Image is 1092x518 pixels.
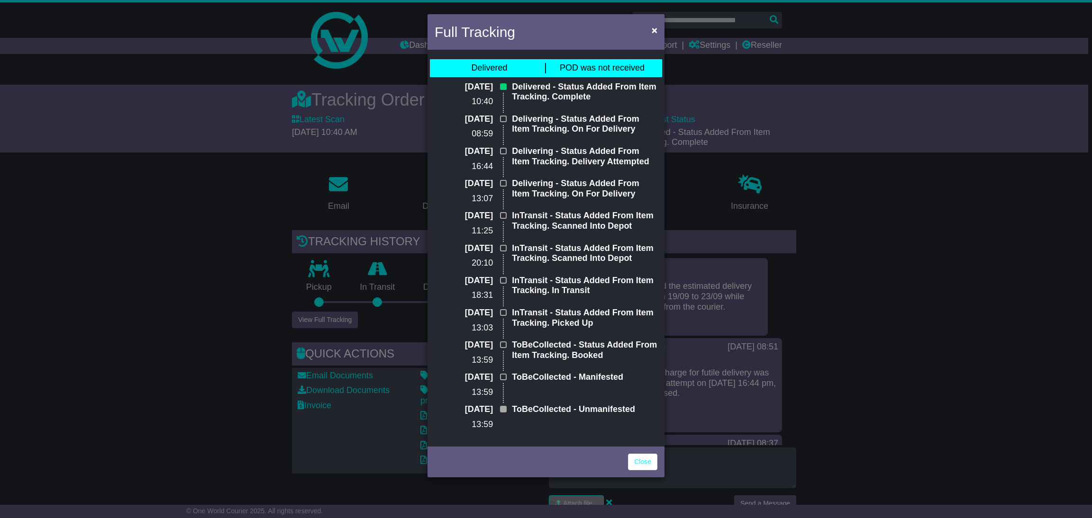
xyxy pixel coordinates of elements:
[435,308,493,318] p: [DATE]
[652,25,657,36] span: ×
[628,454,657,470] a: Close
[435,129,493,139] p: 08:59
[435,243,493,254] p: [DATE]
[435,420,493,430] p: 13:59
[435,290,493,301] p: 18:31
[560,63,645,72] span: POD was not received
[471,63,507,73] div: Delivered
[512,340,657,360] p: ToBeCollected - Status Added From Item Tracking. Booked
[512,308,657,328] p: InTransit - Status Added From Item Tracking. Picked Up
[512,404,657,415] p: ToBeCollected - Unmanifested
[512,243,657,264] p: InTransit - Status Added From Item Tracking. Scanned Into Depot
[435,21,515,43] h4: Full Tracking
[435,194,493,204] p: 13:07
[435,276,493,286] p: [DATE]
[435,211,493,221] p: [DATE]
[435,372,493,383] p: [DATE]
[435,323,493,333] p: 13:03
[435,258,493,268] p: 20:10
[435,97,493,107] p: 10:40
[435,114,493,125] p: [DATE]
[435,404,493,415] p: [DATE]
[435,387,493,398] p: 13:59
[435,355,493,366] p: 13:59
[435,340,493,350] p: [DATE]
[435,82,493,92] p: [DATE]
[435,161,493,172] p: 16:44
[512,211,657,231] p: InTransit - Status Added From Item Tracking. Scanned Into Depot
[512,114,657,134] p: Delivering - Status Added From Item Tracking. On For Delivery
[435,146,493,157] p: [DATE]
[512,276,657,296] p: InTransit - Status Added From Item Tracking. In Transit
[512,372,657,383] p: ToBeCollected - Manifested
[512,146,657,167] p: Delivering - Status Added From Item Tracking. Delivery Attempted
[435,179,493,189] p: [DATE]
[512,82,657,102] p: Delivered - Status Added From Item Tracking. Complete
[647,20,662,40] button: Close
[512,179,657,199] p: Delivering - Status Added From Item Tracking. On For Delivery
[435,226,493,236] p: 11:25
